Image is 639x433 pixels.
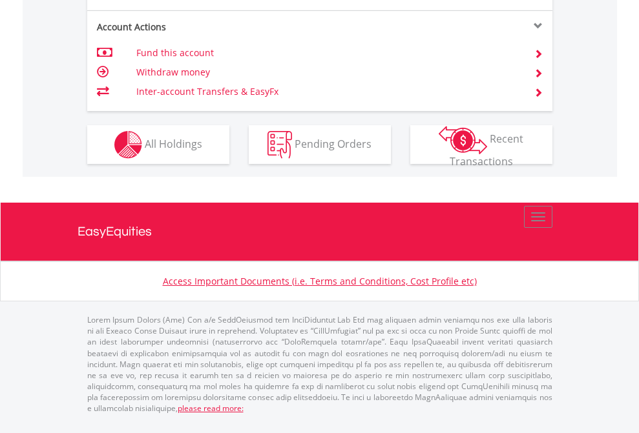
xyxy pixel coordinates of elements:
[439,126,487,154] img: transactions-zar-wht.png
[78,203,562,261] a: EasyEquities
[178,403,244,414] a: please read more:
[410,125,552,164] button: Recent Transactions
[87,21,320,34] div: Account Actions
[163,275,477,287] a: Access Important Documents (i.e. Terms and Conditions, Cost Profile etc)
[87,125,229,164] button: All Holdings
[249,125,391,164] button: Pending Orders
[136,63,518,82] td: Withdraw money
[136,82,518,101] td: Inter-account Transfers & EasyFx
[145,136,202,150] span: All Holdings
[295,136,372,150] span: Pending Orders
[267,131,292,159] img: pending_instructions-wht.png
[114,131,142,159] img: holdings-wht.png
[136,43,518,63] td: Fund this account
[87,314,552,414] p: Lorem Ipsum Dolors (Ame) Con a/e SeddOeiusmod tem InciDiduntut Lab Etd mag aliquaen admin veniamq...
